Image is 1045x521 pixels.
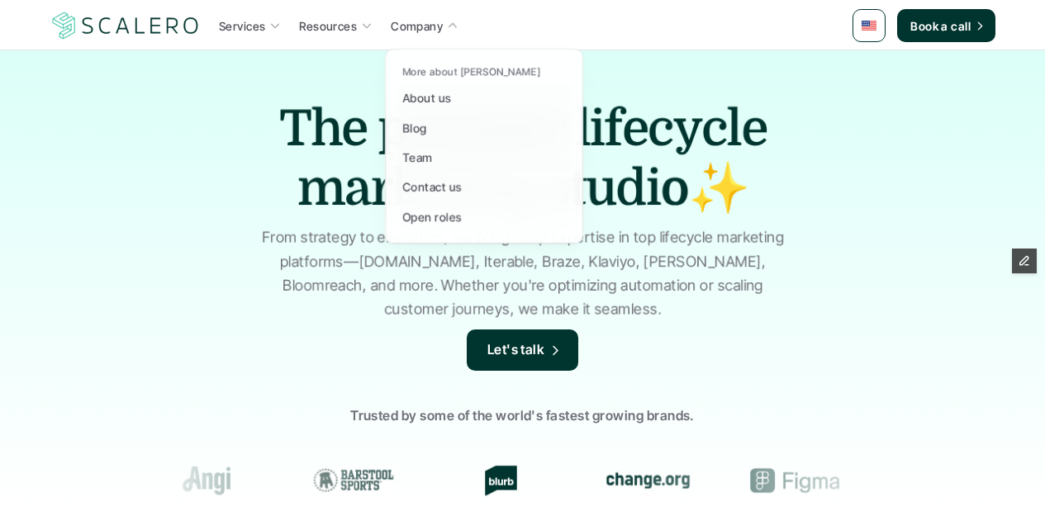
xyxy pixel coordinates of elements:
p: From strategy to execution, we bring deep expertise in top lifecycle marketing platforms—[DOMAIN_... [254,226,791,321]
p: Let's talk [487,339,545,361]
p: Team [402,149,433,166]
div: Barstool [297,466,411,495]
p: Contact us [402,178,462,196]
a: Contact us [397,172,571,201]
div: Blurb [444,466,558,495]
p: Resources [299,17,357,35]
p: Book a call [910,17,971,35]
a: Team [397,142,571,172]
img: Groome [902,471,981,490]
p: About us [402,89,451,107]
p: Company [391,17,443,35]
h1: The premier lifecycle marketing studio✨ [234,99,812,218]
a: Let's talk [467,329,579,371]
div: Figma [738,466,852,495]
button: Edit Framer Content [1012,249,1037,273]
p: More about [PERSON_NAME] [402,66,541,78]
a: About us [397,83,571,112]
a: Scalero company logo [50,11,202,40]
a: Open roles [397,201,571,231]
a: Blog [397,112,571,142]
div: Angi [150,466,264,495]
a: Book a call [897,9,995,42]
p: Blog [402,119,427,136]
img: Scalero company logo [50,10,202,41]
p: Services [219,17,265,35]
p: Open roles [402,208,462,225]
div: change.org [591,466,705,495]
